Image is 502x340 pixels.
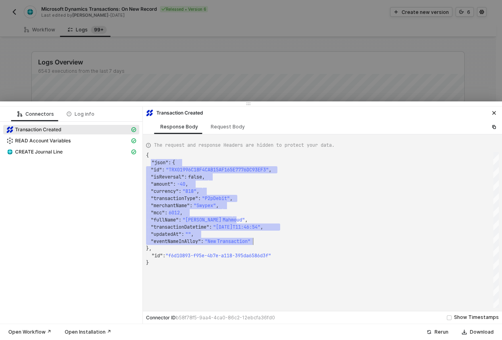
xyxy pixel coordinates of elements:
[151,167,162,173] span: "id"
[190,202,192,209] span: :
[146,110,153,116] img: integration-icon
[146,181,148,188] span: ··
[172,159,175,166] span: {
[181,216,183,223] span: ·
[3,147,139,157] span: CREATE Journal Line
[151,174,184,180] span: "isReversal"
[3,327,56,337] button: Open Workflow ↗
[151,188,179,194] span: "currency"
[246,101,251,106] span: icon-drag-indicator
[146,152,149,159] span: {
[60,327,116,337] button: Open Installation ↗
[183,188,196,194] span: "818"
[201,195,202,202] span: ·
[269,167,271,173] span: ,
[209,224,212,230] span: :
[165,166,166,173] span: ·
[185,231,191,237] span: ""
[202,195,230,202] span: "P2pDebit"
[221,216,223,223] span: ·
[146,109,203,117] div: Transaction Created
[173,181,176,187] span: :
[168,159,171,166] span: :
[167,209,169,216] span: ·
[131,127,136,132] span: icon-cards
[146,209,148,216] span: ··
[245,217,248,223] span: ,
[17,111,54,117] div: Connectors
[148,173,151,181] span: ··
[179,217,181,223] span: :
[160,124,198,130] div: Response Body
[7,126,13,133] img: integration-icon
[146,231,148,238] span: ··
[462,330,467,334] span: icon-download
[151,181,173,187] span: "amount"
[196,188,199,194] span: ,
[169,210,180,216] span: 6012
[7,138,13,144] img: integration-icon
[165,253,271,259] span: "f6d10893-f95e-4b7e-a118-395da6586d3f"
[204,238,205,245] span: ·
[151,202,190,209] span: "merchantName"
[191,231,194,237] span: ,
[148,223,151,231] span: ··
[211,124,245,130] div: Request Body
[148,181,151,188] span: ··
[165,210,167,216] span: :
[17,112,22,117] span: icon-logic
[216,238,217,245] span: ·
[492,111,496,115] span: icon-close
[181,188,183,195] span: ·
[151,210,165,216] span: "mcc"
[253,238,254,245] textarea: Editor content;Press Alt+F1 for Accessibility Options.
[148,188,151,195] span: ··
[148,209,151,216] span: ··
[151,217,179,223] span: "fullName"
[470,329,494,335] div: Download
[421,327,454,337] button: Rerun
[152,159,168,166] span: "json"
[212,223,213,231] span: ·
[148,238,151,245] span: ··
[146,238,148,245] span: ··
[148,231,151,238] span: ··
[7,149,13,155] img: integration-icon
[65,329,111,335] div: Open Installation ↗
[67,111,94,117] div: Log info
[166,167,269,173] span: "TRX01996C18F4CAB15AF165E7776DC93EF3"
[151,224,209,230] span: "transactionDatetime"
[146,195,148,202] span: ··
[163,253,165,259] span: :
[454,314,499,321] div: Show Timestamps
[260,224,263,230] span: ,
[492,124,496,129] span: icon-copy-paste
[177,181,185,187] span: -40
[180,210,183,216] span: ,
[457,327,499,337] button: Download
[179,188,181,194] span: :
[148,216,151,223] span: ··
[217,238,250,245] span: Transaction"
[15,138,71,144] span: READ Account Variables
[152,253,163,259] span: "id"
[146,202,148,209] span: ··
[187,173,188,181] span: ·
[223,217,245,223] span: Mahmoud"
[148,166,151,173] span: ··
[148,195,151,202] span: ··
[184,231,185,238] span: ·
[146,315,275,321] div: Connector ID
[151,195,198,202] span: "transactionType"
[131,150,136,154] span: icon-cards
[3,125,139,134] span: Transaction Created
[154,142,335,149] span: The request and response Headers are hidden to protect your data.
[216,202,219,209] span: ,
[205,238,216,245] span: "New
[15,126,61,133] span: Transaction Created
[146,216,148,223] span: ··
[148,202,151,209] span: ··
[146,173,148,181] span: ··
[151,238,201,245] span: "eventNameInAlloy"
[146,166,148,173] span: ··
